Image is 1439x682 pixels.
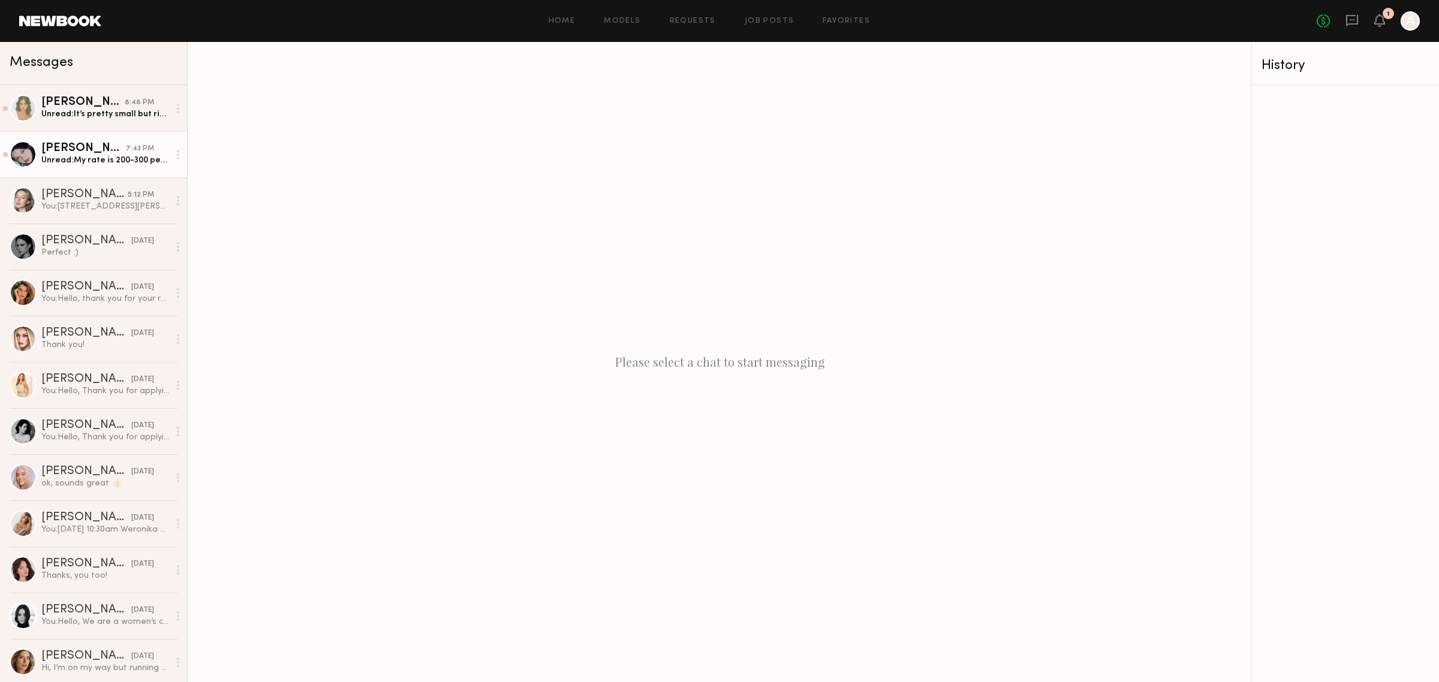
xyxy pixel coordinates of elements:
a: Job Posts [745,17,794,25]
a: Favorites [823,17,870,25]
div: [PERSON_NAME] [41,281,131,293]
div: [PERSON_NAME] [41,235,131,247]
a: Models [604,17,640,25]
div: [DATE] [131,512,154,524]
div: 1 [1387,11,1390,17]
div: [DATE] [131,651,154,662]
div: You: Hello, Thank you for applying to our company’s model casting. We have received many applicat... [41,431,169,443]
div: Unread: My rate is 200-300 per hour cause I’ve worked with big brands in the past, but I love you... [41,155,169,166]
div: [DATE] [131,466,154,478]
div: Thanks, you too! [41,570,169,581]
div: [PERSON_NAME] [41,96,125,108]
div: 8:48 PM [125,97,154,108]
div: [PERSON_NAME] [41,604,131,616]
div: [PERSON_NAME] [41,558,131,570]
div: [PERSON_NAME] [41,512,131,524]
div: [DATE] [131,420,154,431]
div: History [1262,59,1429,73]
div: 7:43 PM [126,143,154,155]
div: 5:12 PM [128,189,154,201]
div: [DATE] [131,374,154,385]
div: Unread: It’s pretty small but right under my eye 😣 [41,108,169,120]
div: You: Hello, thank you for your reply. The main shoot date has not been set yet. Once the models a... [41,293,169,304]
div: You: [STREET_ADDRESS][PERSON_NAME]. You are scheduled for casting [DATE] 3pm See you then. [41,201,169,212]
div: [DATE] [131,236,154,247]
div: [PERSON_NAME] [41,143,126,155]
div: Please select a chat to start messaging [188,42,1251,682]
span: Messages [10,56,73,70]
div: ok, sounds great 👍🏻 [41,478,169,489]
a: Home [549,17,576,25]
div: [PERSON_NAME] [41,650,131,662]
div: [DATE] [131,605,154,616]
div: [PERSON_NAME] [41,327,131,339]
div: Hi, I’m on my way but running 10 minutes late So sorry [41,662,169,674]
div: Thank you! [41,339,169,351]
a: Requests [670,17,716,25]
div: Perfect :) [41,247,169,258]
div: [PERSON_NAME] [41,466,131,478]
div: [PERSON_NAME] [41,189,128,201]
div: [PERSON_NAME] [41,420,131,431]
div: [DATE] [131,559,154,570]
div: You: Hello, Thank you for applying to our company’s model casting. We have received many applicat... [41,385,169,397]
div: [PERSON_NAME] [41,373,131,385]
div: [DATE] [131,282,154,293]
div: [DATE] [131,328,154,339]
div: You: Hello, We are a women’s clothing company that designs and sells wholesale. Our team produces... [41,616,169,627]
a: A [1401,11,1420,31]
div: You: [DATE] 10:30am Weronika casting I marked scheduling for you. [41,524,169,535]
